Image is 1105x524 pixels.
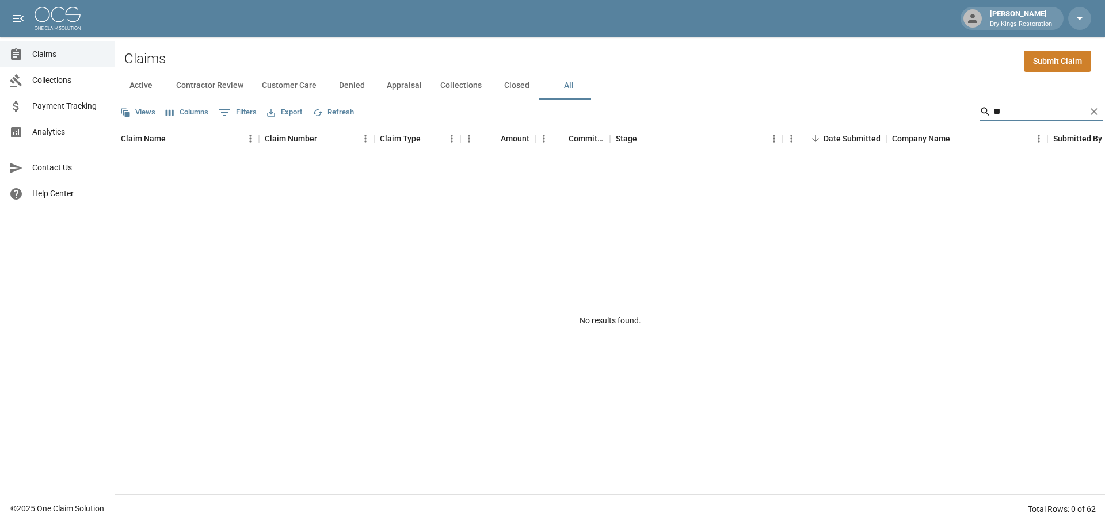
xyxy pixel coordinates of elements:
[886,123,1047,155] div: Company Name
[115,72,1105,100] div: dynamic tabs
[460,123,535,155] div: Amount
[35,7,81,30] img: ocs-logo-white-transparent.png
[32,162,105,174] span: Contact Us
[121,123,166,155] div: Claim Name
[616,123,637,155] div: Stage
[535,123,610,155] div: Committed Amount
[431,72,491,100] button: Collections
[1085,103,1103,120] button: Clear
[491,72,543,100] button: Closed
[1028,503,1096,515] div: Total Rows: 0 of 62
[807,131,824,147] button: Sort
[783,123,886,155] div: Date Submitted
[1053,123,1102,155] div: Submitted By
[1024,51,1091,72] a: Submit Claim
[310,104,357,121] button: Refresh
[637,131,653,147] button: Sort
[552,131,569,147] button: Sort
[10,503,104,514] div: © 2025 One Claim Solution
[32,74,105,86] span: Collections
[980,102,1103,123] div: Search
[485,131,501,147] button: Sort
[7,7,30,30] button: open drawer
[242,130,259,147] button: Menu
[115,123,259,155] div: Claim Name
[326,72,378,100] button: Denied
[610,123,783,155] div: Stage
[543,72,595,100] button: All
[421,131,437,147] button: Sort
[163,104,211,121] button: Select columns
[380,123,421,155] div: Claim Type
[115,72,167,100] button: Active
[117,104,158,121] button: Views
[317,131,333,147] button: Sort
[167,72,253,100] button: Contractor Review
[990,20,1052,29] p: Dry Kings Restoration
[569,123,604,155] div: Committed Amount
[1030,130,1047,147] button: Menu
[265,123,317,155] div: Claim Number
[535,130,552,147] button: Menu
[264,104,305,121] button: Export
[765,130,783,147] button: Menu
[950,131,966,147] button: Sort
[501,123,529,155] div: Amount
[216,104,260,122] button: Show filters
[374,123,460,155] div: Claim Type
[32,100,105,112] span: Payment Tracking
[32,126,105,138] span: Analytics
[32,188,105,200] span: Help Center
[166,131,182,147] button: Sort
[460,130,478,147] button: Menu
[357,130,374,147] button: Menu
[253,72,326,100] button: Customer Care
[124,51,166,67] h2: Claims
[985,8,1057,29] div: [PERSON_NAME]
[443,130,460,147] button: Menu
[378,72,431,100] button: Appraisal
[32,48,105,60] span: Claims
[115,155,1105,485] div: No results found.
[892,123,950,155] div: Company Name
[783,130,800,147] button: Menu
[824,123,881,155] div: Date Submitted
[259,123,374,155] div: Claim Number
